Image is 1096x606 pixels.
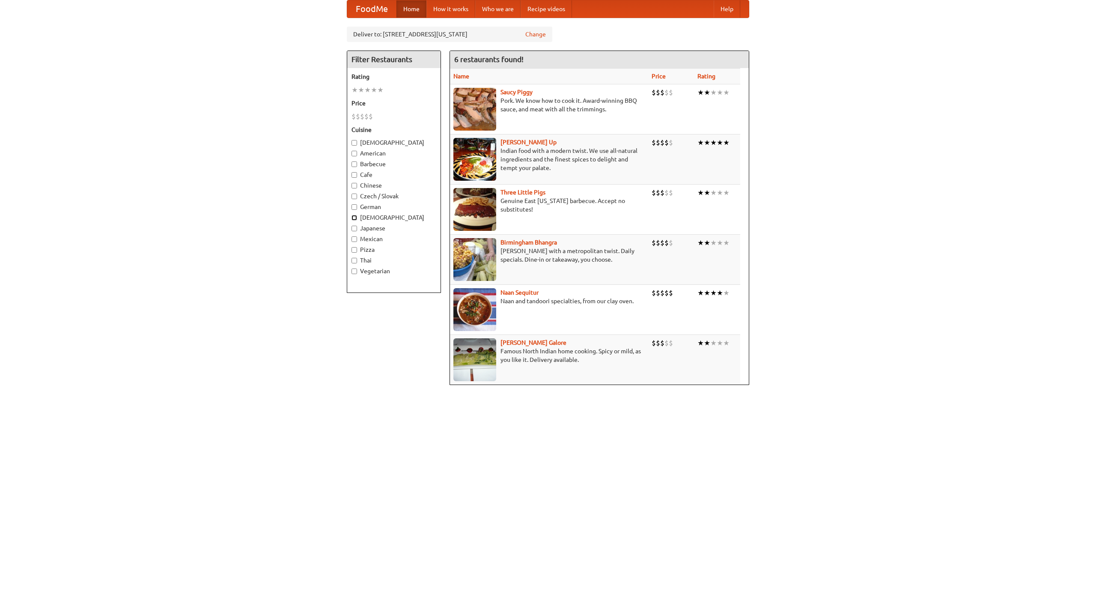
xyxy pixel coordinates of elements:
[717,138,723,147] li: ★
[656,138,660,147] li: $
[669,338,673,348] li: $
[710,88,717,97] li: ★
[351,194,357,199] input: Czech / Slovak
[656,338,660,348] li: $
[351,172,357,178] input: Cafe
[717,188,723,197] li: ★
[704,138,710,147] li: ★
[351,112,356,121] li: $
[717,88,723,97] li: ★
[525,30,546,39] a: Change
[351,235,436,243] label: Mexican
[500,289,539,296] a: Naan Sequitur
[723,238,730,248] li: ★
[710,288,717,298] li: ★
[351,160,436,168] label: Barbecue
[704,338,710,348] li: ★
[453,73,469,80] a: Name
[453,138,496,181] img: curryup.jpg
[351,215,357,221] input: [DEMOGRAPHIC_DATA]
[660,188,664,197] li: $
[351,149,436,158] label: American
[656,238,660,248] li: $
[669,138,673,147] li: $
[347,0,396,18] a: FoodMe
[351,203,436,211] label: German
[453,88,496,131] img: saucy.jpg
[351,224,436,233] label: Japanese
[453,297,645,305] p: Naan and tandoori specialties, from our clay oven.
[704,238,710,248] li: ★
[453,238,496,281] img: bhangra.jpg
[697,73,715,80] a: Rating
[660,88,664,97] li: $
[351,125,436,134] h5: Cuisine
[710,238,717,248] li: ★
[351,204,357,210] input: German
[714,0,740,18] a: Help
[660,238,664,248] li: $
[710,188,717,197] li: ★
[351,140,357,146] input: [DEMOGRAPHIC_DATA]
[351,151,357,156] input: American
[664,188,669,197] li: $
[351,226,357,231] input: Japanese
[351,247,357,253] input: Pizza
[717,338,723,348] li: ★
[500,239,557,246] b: Birmingham Bhangra
[664,338,669,348] li: $
[364,85,371,95] li: ★
[360,112,364,121] li: $
[453,96,645,113] p: Pork. We know how to cook it. Award-winning BBQ sauce, and meat with all the trimmings.
[351,85,358,95] li: ★
[660,138,664,147] li: $
[500,89,533,96] a: Saucy Piggy
[652,238,656,248] li: $
[377,85,384,95] li: ★
[453,247,645,264] p: [PERSON_NAME] with a metropolitan twist. Daily specials. Dine-in or takeaway, you choose.
[697,88,704,97] li: ★
[669,288,673,298] li: $
[351,269,357,274] input: Vegetarian
[660,288,664,298] li: $
[652,138,656,147] li: $
[656,188,660,197] li: $
[500,339,566,346] a: [PERSON_NAME] Galore
[652,73,666,80] a: Price
[396,0,426,18] a: Home
[704,88,710,97] li: ★
[358,85,364,95] li: ★
[351,258,357,263] input: Thai
[656,88,660,97] li: $
[723,338,730,348] li: ★
[351,138,436,147] label: [DEMOGRAPHIC_DATA]
[710,338,717,348] li: ★
[351,245,436,254] label: Pizza
[351,72,436,81] h5: Rating
[351,161,357,167] input: Barbecue
[364,112,369,121] li: $
[664,238,669,248] li: $
[351,256,436,265] label: Thai
[500,139,557,146] a: [PERSON_NAME] Up
[723,138,730,147] li: ★
[723,288,730,298] li: ★
[369,112,373,121] li: $
[351,213,436,222] label: [DEMOGRAPHIC_DATA]
[652,188,656,197] li: $
[697,188,704,197] li: ★
[697,138,704,147] li: ★
[704,188,710,197] li: ★
[453,338,496,381] img: currygalore.jpg
[356,112,360,121] li: $
[717,238,723,248] li: ★
[710,138,717,147] li: ★
[453,188,496,231] img: littlepigs.jpg
[669,238,673,248] li: $
[347,51,441,68] h4: Filter Restaurants
[351,236,357,242] input: Mexican
[723,188,730,197] li: ★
